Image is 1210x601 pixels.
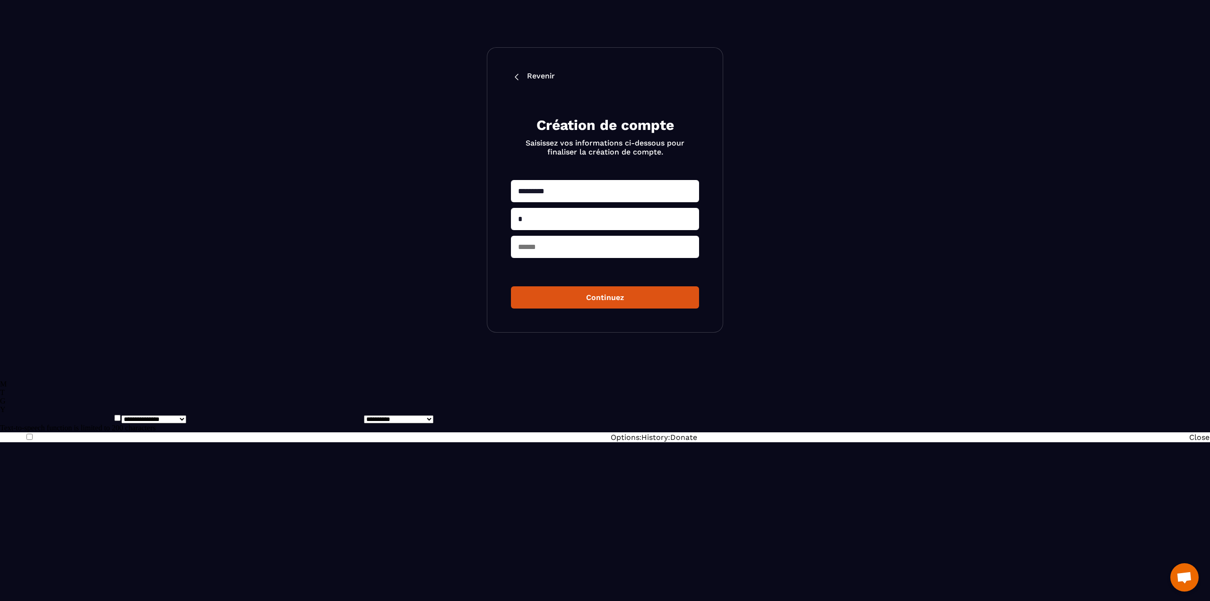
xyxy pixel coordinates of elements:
[527,71,555,83] p: Revenir
[522,116,688,135] h2: Création de compte
[1170,563,1199,592] a: Mở cuộc trò chuyện
[522,138,688,156] p: Saisissez vos informations ci-dessous pour finaliser la création de compte.
[670,433,697,442] span: Make a small contribution
[611,433,640,442] span: Show options
[641,433,668,442] span: Translation History
[511,286,699,309] button: Continuez
[511,71,522,83] img: back
[511,71,699,83] a: Revenir
[119,432,1189,442] td: : :
[1189,433,1210,442] span: Close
